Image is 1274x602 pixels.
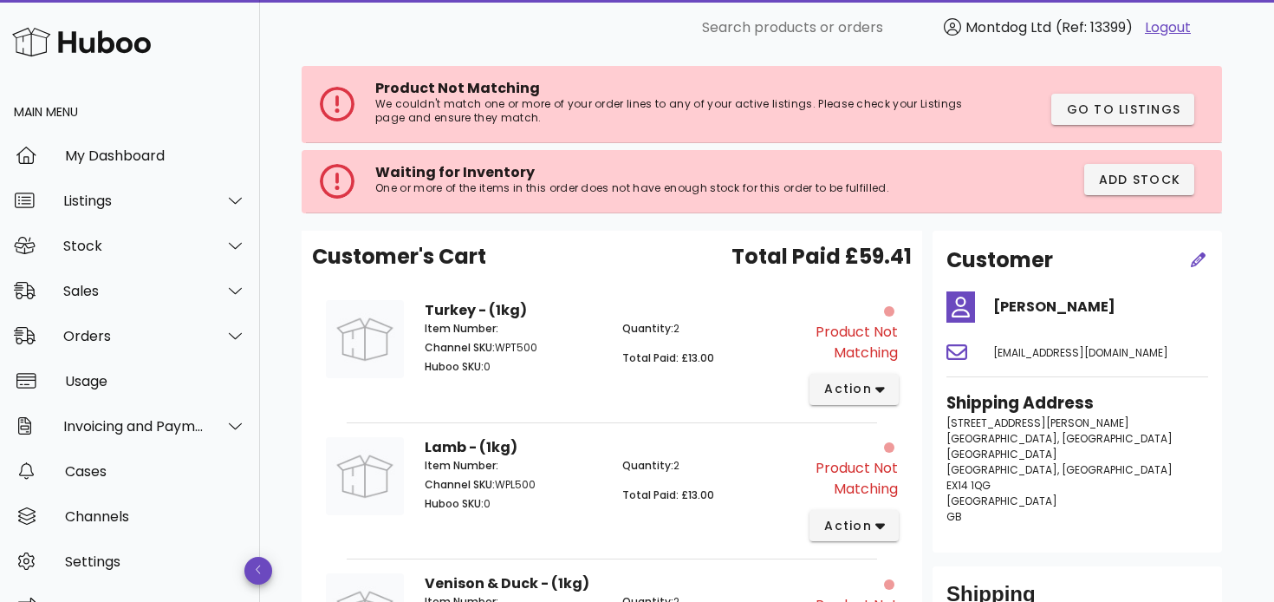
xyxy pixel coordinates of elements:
div: Cases [65,463,246,480]
span: Channel SKU: [425,477,495,492]
img: Product Image [326,437,404,515]
span: Add Stock [1098,171,1181,189]
p: WPL500 [425,477,601,493]
p: WPT500 [425,340,601,356]
strong: Venison & Duck - (1kg) [425,573,589,593]
p: 0 [425,359,601,375]
span: Customer's Cart [312,241,486,272]
div: Channels [65,508,246,525]
span: [GEOGRAPHIC_DATA] [946,447,1057,461]
h3: Shipping Address [946,391,1208,416]
span: Item Number: [425,458,498,473]
img: Product Image [326,300,404,378]
button: action [809,510,899,541]
span: Huboo SKU: [425,496,484,511]
span: Total Paid £59.41 [731,241,912,272]
span: [GEOGRAPHIC_DATA], [GEOGRAPHIC_DATA] [946,462,1173,477]
span: [STREET_ADDRESS][PERSON_NAME] [946,416,1129,430]
div: Usage [65,373,246,389]
span: Product Not Matching [375,78,540,98]
span: Go to Listings [1065,101,1180,119]
p: One or more of the items in this order does not have enough stock for this order to be fulfilled. [375,181,944,195]
a: Logout [1145,17,1191,38]
span: EX14 1QG [946,478,991,493]
button: Add Stock [1084,164,1195,195]
p: We couldn't match one or more of your order lines to any of your active listings. Please check yo... [375,97,966,125]
div: Invoicing and Payments [63,418,205,435]
p: 2 [622,458,799,474]
span: Total Paid: £13.00 [622,487,714,502]
button: action [809,374,899,405]
h4: [PERSON_NAME] [993,297,1208,317]
div: Product Not Matching [809,322,898,363]
span: action [823,517,872,535]
div: Listings [63,193,205,209]
strong: Turkey - (1kg) [425,300,527,320]
span: Item Number: [425,321,498,336]
span: Montdog Ltd [965,17,1051,37]
span: [GEOGRAPHIC_DATA] [946,494,1057,508]
div: My Dashboard [65,147,246,164]
p: 2 [622,321,799,337]
span: action [823,380,872,398]
span: Waiting for Inventory [375,162,535,182]
div: Settings [65,553,246,570]
span: Total Paid: £13.00 [622,350,714,365]
span: GB [946,509,962,524]
span: Channel SKU: [425,340,495,355]
span: [GEOGRAPHIC_DATA], [GEOGRAPHIC_DATA] [946,431,1173,446]
div: Orders [63,328,205,344]
span: [EMAIL_ADDRESS][DOMAIN_NAME] [993,345,1168,360]
img: Huboo Logo [12,23,151,61]
span: Quantity: [622,321,673,336]
h2: Customer [946,245,1053,276]
span: Quantity: [622,458,673,473]
p: 0 [425,496,601,512]
span: (Ref: 13399) [1056,17,1133,37]
span: Huboo SKU: [425,359,484,374]
button: Go to Listings [1051,94,1194,125]
div: Stock [63,238,205,254]
div: Product Not Matching [809,458,898,500]
div: Sales [63,283,205,299]
strong: Lamb - (1kg) [425,437,517,457]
